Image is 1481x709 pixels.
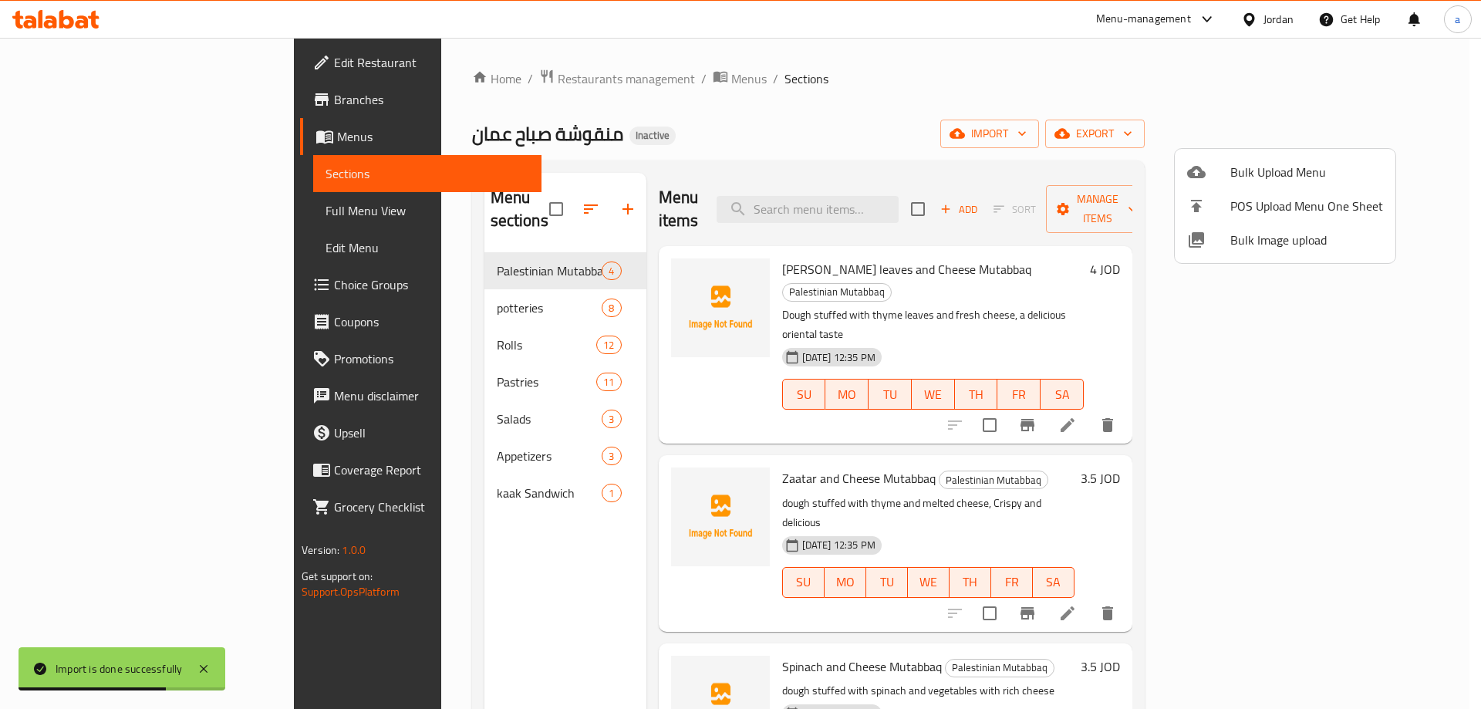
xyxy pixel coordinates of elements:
span: Bulk Image upload [1230,231,1383,249]
span: Bulk Upload Menu [1230,163,1383,181]
li: Upload bulk menu [1175,155,1395,189]
div: Import is done successfully [56,660,182,677]
li: POS Upload Menu One Sheet [1175,189,1395,223]
span: POS Upload Menu One Sheet [1230,197,1383,215]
